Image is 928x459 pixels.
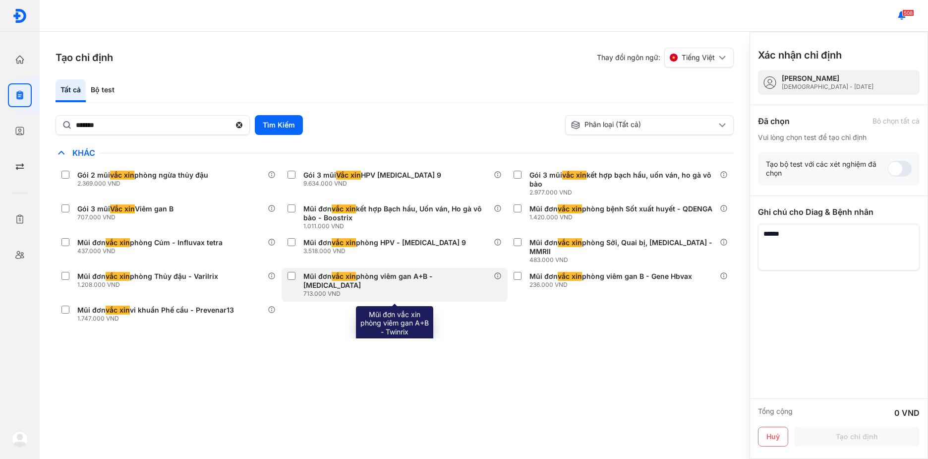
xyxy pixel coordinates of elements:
span: vắc xin [332,272,356,281]
h3: Tạo chỉ định [56,51,113,65]
div: 236.000 VND [529,281,696,289]
div: Phân loại (Tất cả) [571,120,716,130]
div: 2.369.000 VND [77,180,212,188]
div: Mũi đơn phòng Thủy đậu - Varilrix [77,272,218,281]
div: Ghi chú cho Diag & Bệnh nhân [758,206,920,218]
span: vắc xin [562,171,586,180]
span: vắc xin [558,272,582,281]
h3: Xác nhận chỉ định [758,48,842,62]
div: 483.000 VND [529,256,720,264]
div: [DEMOGRAPHIC_DATA] - [DATE] [782,83,873,91]
span: vắc xin [106,272,130,281]
div: Thay đổi ngôn ngữ: [597,48,734,67]
div: Mũi đơn phòng HPV - [MEDICAL_DATA] 9 [303,238,466,247]
div: Mũi đơn phòng viêm gan B - Gene Hbvax [529,272,692,281]
span: Vắc xin [110,204,135,213]
div: 3.518.000 VND [303,247,470,255]
span: vắc xin [332,204,356,213]
button: Huỷ [758,427,788,447]
span: vắc xin [558,204,582,213]
span: vắc xin [106,238,130,247]
div: Mũi đơn phòng Cúm - Influvax tetra [77,238,223,247]
span: vắc xin [106,306,130,315]
span: vắc xin [110,171,134,180]
span: Khác [67,148,100,158]
div: 1.011.000 VND [303,222,494,230]
img: logo [12,8,27,23]
span: vắc xin [558,238,582,247]
div: [PERSON_NAME] [782,74,873,83]
div: Đã chọn [758,115,790,127]
div: 0 VND [894,407,920,419]
div: Mũi đơn phòng viêm gan A+B - [MEDICAL_DATA] [303,272,490,290]
div: 9.634.000 VND [303,180,445,188]
span: vắc xin [332,238,356,247]
div: 713.000 VND [303,290,494,298]
div: Mũi đơn kết hợp Bạch hầu, Uốn ván, Ho gà vô bào - Boostrix [303,204,490,222]
div: 1.420.000 VND [529,213,716,221]
button: Tạo chỉ định [794,427,920,447]
div: Vui lòng chọn test để tạo chỉ định [758,133,920,142]
div: Tất cả [56,79,86,102]
span: Vắc xin [336,171,361,180]
div: 1.747.000 VND [77,315,238,323]
div: Mũi đơn vi khuẩn Phế cầu - Prevenar13 [77,306,234,315]
div: Mũi đơn phòng Sởi, Quai bị, [MEDICAL_DATA] - MMRII [529,238,716,256]
div: 707.000 VND [77,213,177,221]
div: Tổng cộng [758,407,793,419]
div: 437.000 VND [77,247,227,255]
img: logo [12,431,28,447]
div: Gói 3 mũi HPV [MEDICAL_DATA] 9 [303,171,441,180]
div: Bộ test [86,79,119,102]
div: Gói 2 mũi phòng ngừa thủy đậu [77,171,208,180]
div: 2.977.000 VND [529,189,720,197]
div: 1.208.000 VND [77,281,222,289]
div: Tạo bộ test với các xét nghiệm đã chọn [766,160,888,178]
button: Tìm Kiếm [255,115,303,135]
div: Gói 3 mũi Viêm gan B [77,204,174,213]
div: Mũi đơn phòng bệnh Sốt xuất huyết - QDENGA [529,204,712,213]
div: Gói 3 mũi kết hợp bạch hầu, uốn ván, ho gà vô bào [529,171,716,189]
span: 508 [902,9,914,16]
div: Bỏ chọn tất cả [872,117,920,126]
span: Tiếng Việt [682,53,715,62]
